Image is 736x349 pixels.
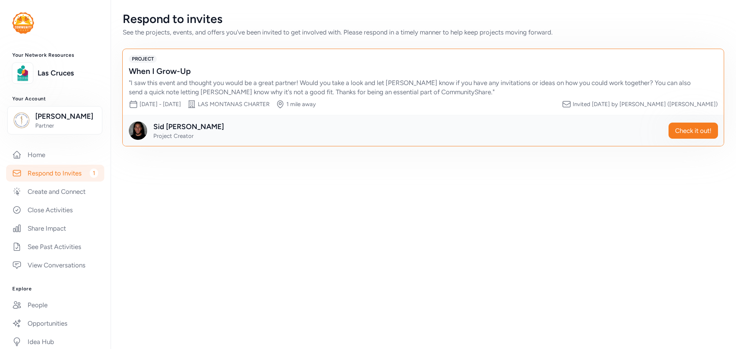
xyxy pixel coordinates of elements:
a: Home [6,146,104,163]
a: Close Activities [6,202,104,218]
img: logo [14,65,31,82]
a: Respond to Invites1 [6,165,104,182]
div: 1 mile away [286,100,316,108]
span: Check it out! [675,126,711,135]
h3: Explore [12,286,98,292]
button: [PERSON_NAME]Partner [7,106,102,134]
a: People [6,297,104,313]
div: Sid [PERSON_NAME] [153,121,224,132]
a: Las Cruces [38,68,98,79]
span: [DATE] - [DATE] [140,101,181,108]
div: When I Grow-Up [129,66,702,77]
div: LAS MONTANAS CHARTER [198,100,269,108]
div: Invited [DATE] by [PERSON_NAME] ([PERSON_NAME]) [573,100,718,108]
h3: Your Account [12,96,98,102]
a: Opportunities [6,315,104,332]
a: View Conversations [6,257,104,274]
span: 1 [90,169,98,178]
span: PROJECT [129,55,157,63]
a: Create and Connect [6,183,104,200]
h3: Your Network Resources [12,52,98,58]
a: See Past Activities [6,238,104,255]
a: Share Impact [6,220,104,237]
img: Avatar [129,121,147,140]
div: Respond to invites [123,12,724,26]
img: logo [12,12,34,34]
span: Partner [35,122,97,129]
button: Check it out! [669,123,718,139]
span: Project Creator [153,133,194,139]
div: See the projects, events, and offers you've been invited to get involved with. Please respond in ... [123,28,724,37]
div: " I saw this event and thought you would be a great partner! Would you take a look and let [PERSO... [129,78,702,97]
span: [PERSON_NAME] [35,111,97,122]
